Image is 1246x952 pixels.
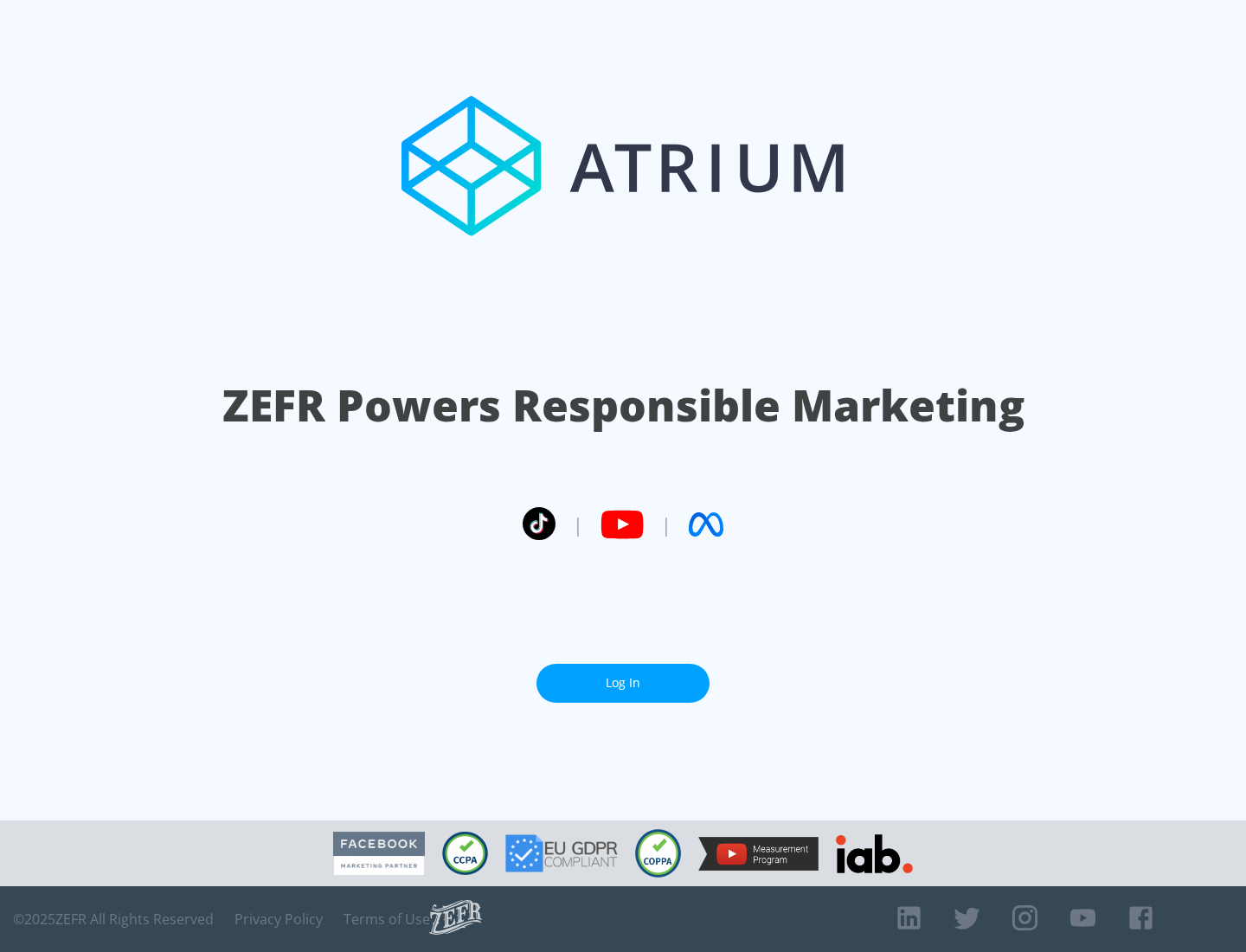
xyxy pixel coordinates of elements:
a: Privacy Policy [234,910,323,928]
a: Log In [536,664,710,703]
span: | [661,511,671,537]
h1: ZEFR Powers Responsible Marketing [222,376,1024,435]
img: YouTube Measurement Program [698,837,819,871]
span: © 2025 ZEFR All Rights Reserved [13,910,214,928]
img: GDPR Compliant [505,834,618,872]
img: Facebook Marketing Partner [333,832,425,876]
span: | [573,511,583,537]
a: Terms of Use [344,910,430,928]
img: COPPA Compliant [635,829,681,878]
img: CCPA Compliant [442,832,488,875]
img: IAB [836,834,913,873]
